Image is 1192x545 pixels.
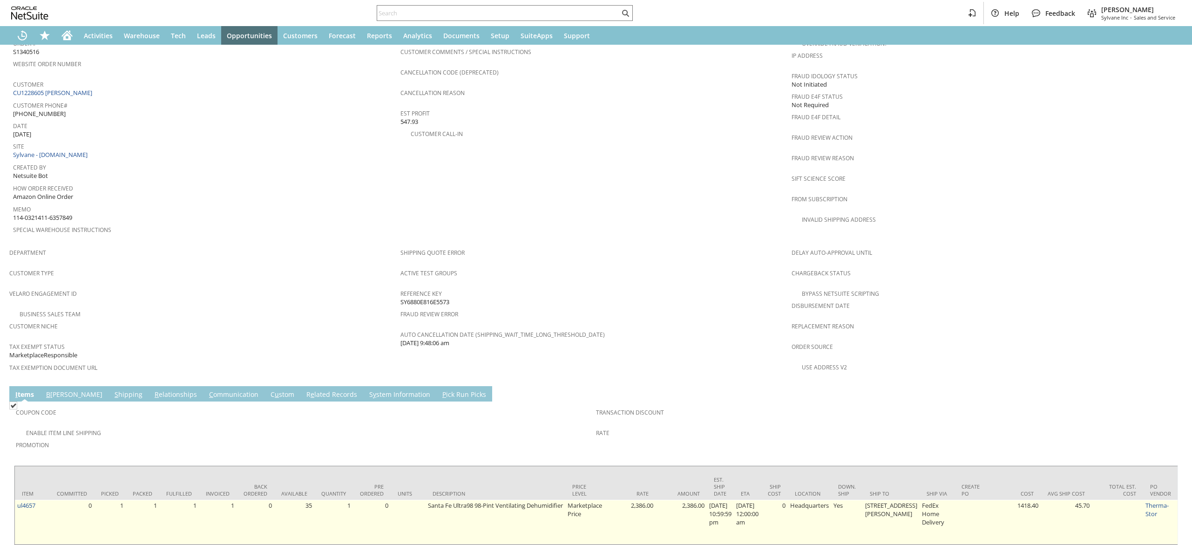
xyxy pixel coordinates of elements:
[227,31,272,40] span: Opportunities
[101,490,119,497] div: Picked
[438,26,485,45] a: Documents
[13,171,48,180] span: Netsuite Bot
[572,483,597,497] div: Price Level
[9,343,65,351] a: Tax Exempt Status
[1145,501,1169,518] a: Therma-Stor
[400,298,449,307] span: SY6880E816E5573
[17,30,28,41] svg: Recent Records
[281,490,307,497] div: Available
[118,26,165,45] a: Warehouse
[792,72,858,80] a: Fraud Idology Status
[360,483,384,497] div: Pre Ordered
[707,500,734,545] td: [DATE] 10:59:59 pm
[433,490,558,497] div: Description
[34,26,56,45] div: Shortcuts
[838,483,856,497] div: Down. Ship
[197,31,216,40] span: Leads
[792,269,851,277] a: Chargeback Status
[400,310,458,318] a: Fraud Review Error
[802,290,879,298] a: Bypass NetSuite Scripting
[400,331,605,339] a: Auto Cancellation Date (shipping_wait_time_long_threshold_date)
[596,409,664,416] a: Transaction Discount
[13,184,73,192] a: How Order Received
[56,26,78,45] a: Home
[802,216,876,224] a: Invalid Shipping Address
[741,490,754,497] div: ETA
[50,500,94,545] td: 0
[400,117,418,126] span: 547.93
[9,402,17,409] img: Checked
[159,500,199,545] td: 1
[792,195,847,203] a: From Subscription
[353,500,391,545] td: 0
[1045,9,1075,18] span: Feedback
[400,249,465,257] a: Shipping Quote Error
[398,26,438,45] a: Analytics
[788,500,831,545] td: Headquarters
[1166,388,1177,399] a: Unrolled view on
[565,500,604,545] td: Marketplace Price
[792,322,854,330] a: Replacement reason
[11,26,34,45] a: Recent Records
[206,490,230,497] div: Invoiced
[443,31,480,40] span: Documents
[9,322,58,330] a: Customer Niche
[133,490,152,497] div: Packed
[78,26,118,45] a: Activities
[411,130,463,138] a: Customer Call-in
[11,7,48,20] svg: logo
[16,441,49,449] a: Promotion
[373,390,376,399] span: y
[989,500,1041,545] td: 1418.40
[274,500,314,545] td: 35
[1101,5,1175,14] span: [PERSON_NAME]
[283,31,318,40] span: Customers
[400,68,499,76] a: Cancellation Code (deprecated)
[26,429,101,437] a: Enable Item Line Shipping
[792,343,833,351] a: Order Source
[795,490,824,497] div: Location
[367,390,433,400] a: System Information
[13,130,31,139] span: [DATE]
[996,490,1034,497] div: Cost
[485,26,515,45] a: Setup
[831,500,863,545] td: Yes
[46,390,50,399] span: B
[275,390,279,399] span: u
[656,500,707,545] td: 2,386.00
[244,483,267,497] div: Back Ordered
[734,500,761,545] td: [DATE] 12:00:00 am
[15,390,18,399] span: I
[57,490,87,497] div: Committed
[13,150,90,159] a: Sylvane - [DOMAIN_NAME]
[9,249,46,257] a: Department
[124,31,160,40] span: Warehouse
[13,213,72,222] span: 114-0321411-6357849
[792,93,843,101] a: Fraud E4F Status
[927,490,948,497] div: Ship Via
[398,490,419,497] div: Units
[1134,14,1175,21] span: Sales and Service
[403,31,432,40] span: Analytics
[207,390,261,400] a: Communication
[166,490,192,497] div: Fulfilled
[84,31,113,40] span: Activities
[792,52,823,60] a: IP Address
[792,134,853,142] a: Fraud Review Action
[564,31,590,40] span: Support
[792,175,846,183] a: Sift Science Score
[9,351,77,360] span: MarketplaceResponsible
[22,490,43,497] div: Item
[155,390,159,399] span: R
[400,89,465,97] a: Cancellation Reason
[13,192,73,201] span: Amazon Online Order
[515,26,558,45] a: SuiteApps
[329,31,356,40] span: Forecast
[400,109,430,117] a: Est Profit
[13,122,27,130] a: Date
[1004,9,1019,18] span: Help
[440,390,488,400] a: Pick Run Picks
[920,500,955,545] td: FedEx Home Delivery
[321,490,346,497] div: Quantity
[13,163,46,171] a: Created By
